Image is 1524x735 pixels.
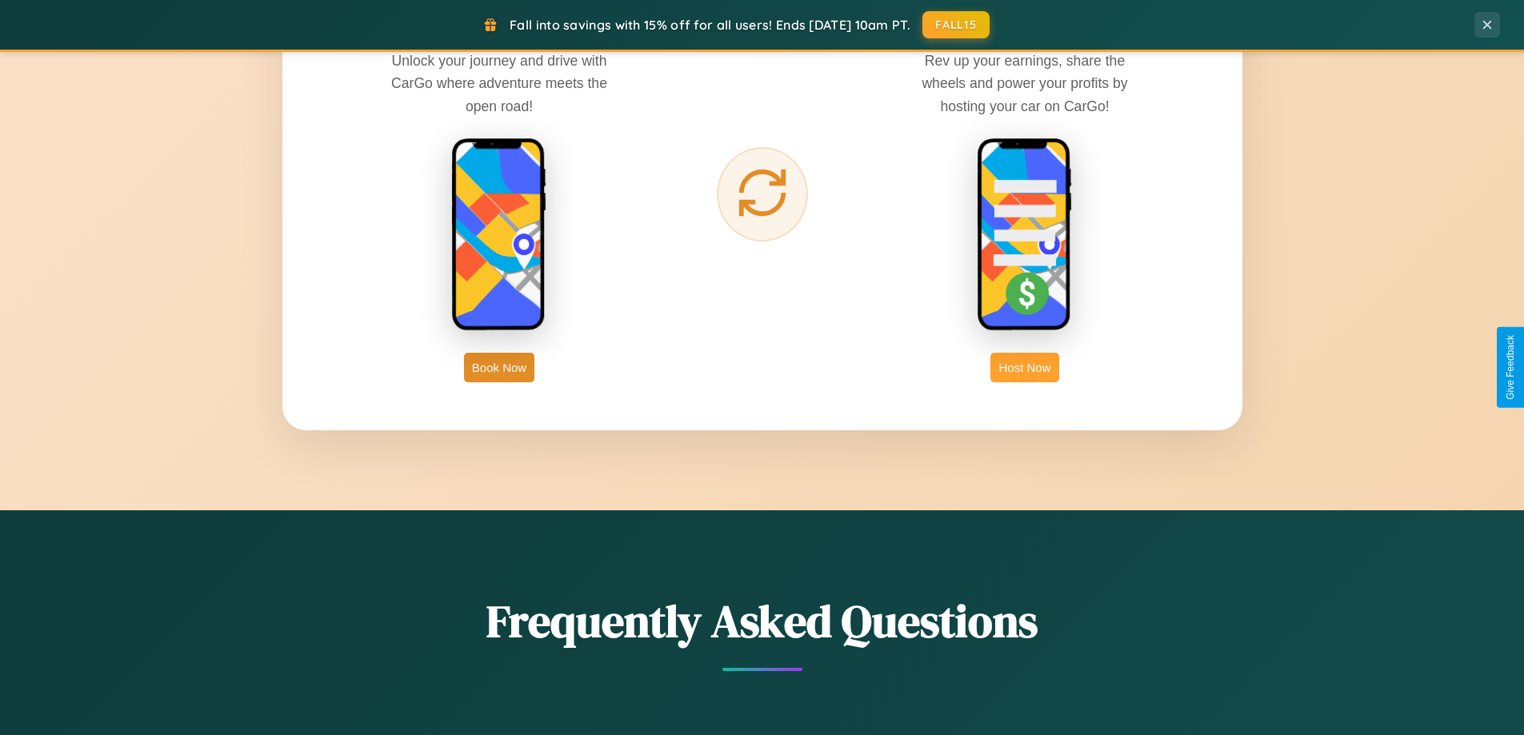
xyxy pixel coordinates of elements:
button: FALL15 [922,11,990,38]
div: Give Feedback [1505,335,1516,400]
h2: Frequently Asked Questions [282,590,1242,652]
p: Rev up your earnings, share the wheels and power your profits by hosting your car on CarGo! [905,50,1145,117]
p: Unlock your journey and drive with CarGo where adventure meets the open road! [379,50,619,117]
button: Book Now [464,353,534,382]
button: Host Now [990,353,1058,382]
span: Fall into savings with 15% off for all users! Ends [DATE] 10am PT. [510,17,910,33]
img: host phone [977,138,1073,333]
img: rent phone [451,138,547,333]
